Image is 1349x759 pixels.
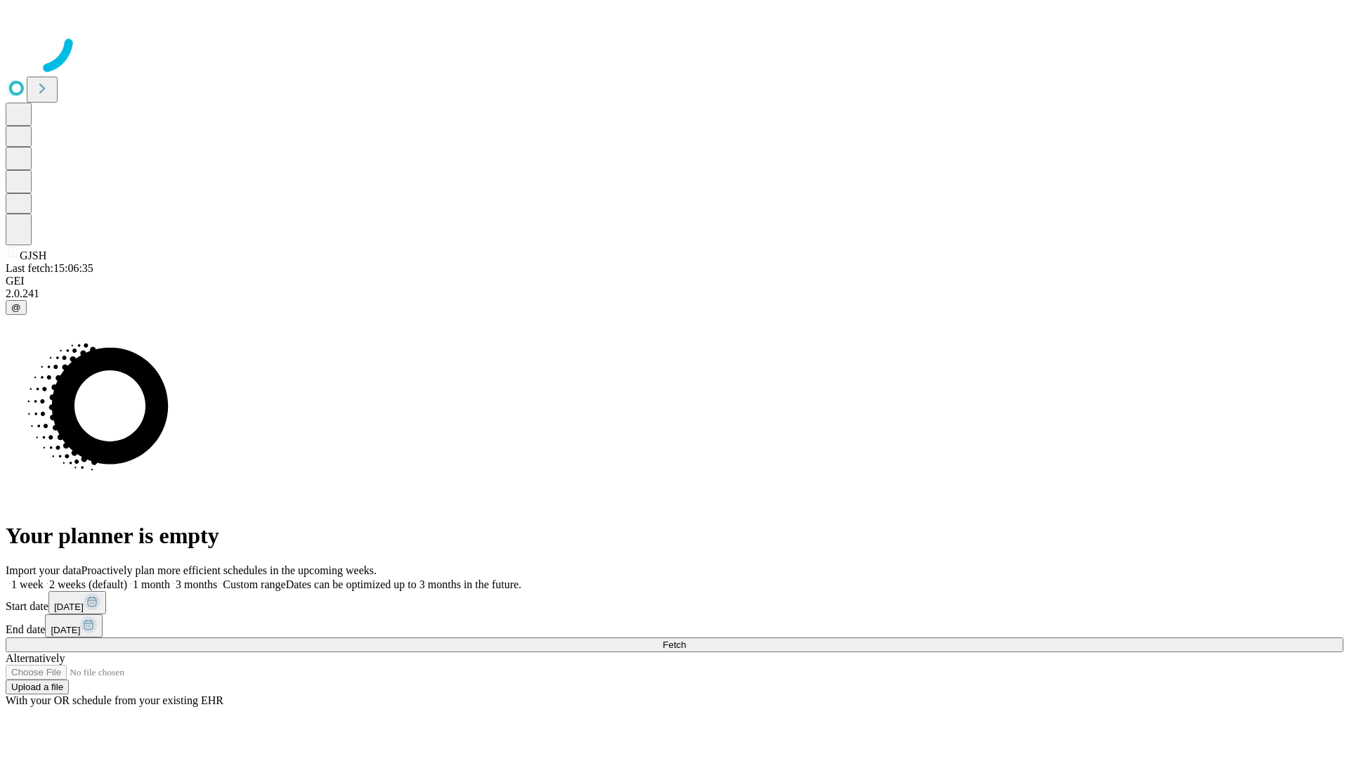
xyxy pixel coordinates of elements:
[176,578,217,590] span: 3 months
[6,300,27,315] button: @
[6,694,223,706] span: With your OR schedule from your existing EHR
[6,637,1343,652] button: Fetch
[223,578,285,590] span: Custom range
[51,625,80,635] span: [DATE]
[6,523,1343,549] h1: Your planner is empty
[20,249,46,261] span: GJSH
[49,578,127,590] span: 2 weeks (default)
[48,591,106,614] button: [DATE]
[11,578,44,590] span: 1 week
[286,578,521,590] span: Dates can be optimized up to 3 months in the future.
[6,275,1343,287] div: GEI
[6,614,1343,637] div: End date
[6,564,82,576] span: Import your data
[11,302,21,313] span: @
[663,640,686,650] span: Fetch
[45,614,103,637] button: [DATE]
[133,578,170,590] span: 1 month
[6,591,1343,614] div: Start date
[6,287,1343,300] div: 2.0.241
[6,652,65,664] span: Alternatively
[54,602,84,612] span: [DATE]
[82,564,377,576] span: Proactively plan more efficient schedules in the upcoming weeks.
[6,262,93,274] span: Last fetch: 15:06:35
[6,680,69,694] button: Upload a file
